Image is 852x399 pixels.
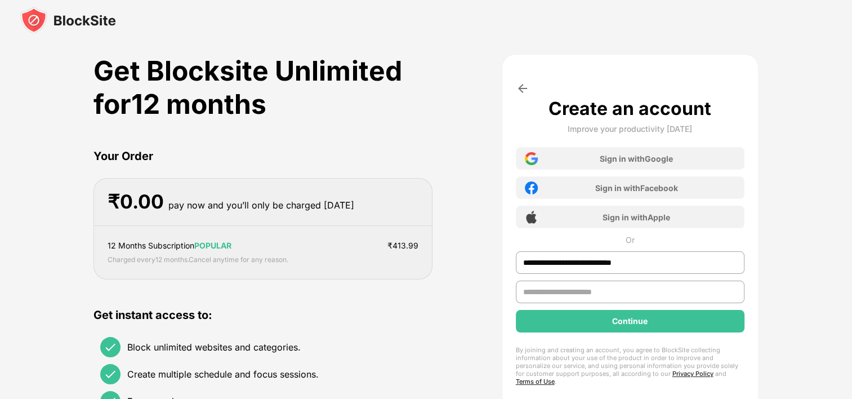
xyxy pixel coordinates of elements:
[93,307,432,323] div: Get instant access to:
[516,82,529,95] img: arrow-back.svg
[104,367,117,381] img: check.svg
[20,7,116,34] img: blocksite-icon-black.svg
[194,241,231,250] span: POPULAR
[168,197,354,214] div: pay now and you’ll only be charged [DATE]
[108,190,164,214] div: ₹ 0.00
[93,54,432,121] div: Get Blocksite Unlimited for 12 months
[595,183,678,193] div: Sign in with Facebook
[603,212,670,222] div: Sign in with Apple
[387,240,418,252] div: ₹ 413.99
[525,181,538,194] img: facebook-icon.png
[516,346,744,385] div: By joining and creating an account, you agree to BlockSite collecting information about your use ...
[127,369,319,380] div: Create multiple schedule and focus sessions.
[568,124,692,134] div: Improve your productivity [DATE]
[516,378,555,385] a: Terms of Use
[108,240,231,252] div: 12 Months Subscription
[93,148,432,165] div: Your Order
[548,97,711,119] div: Create an account
[600,154,673,163] div: Sign in with Google
[525,152,538,165] img: google-icon.png
[525,211,538,224] img: apple-icon.png
[108,254,288,265] div: Charged every 12 months . Cancel anytime for any reason.
[672,370,713,378] a: Privacy Policy
[104,340,117,354] img: check.svg
[612,317,648,326] div: Continue
[626,235,635,245] div: Or
[127,342,301,353] div: Block unlimited websites and categories.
